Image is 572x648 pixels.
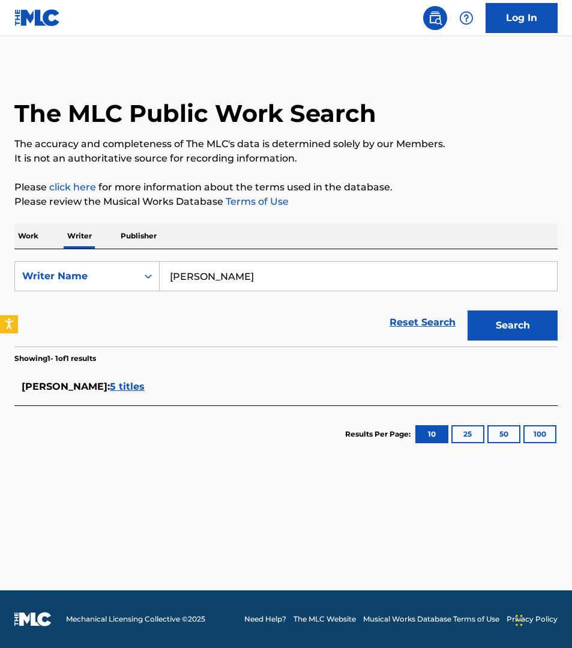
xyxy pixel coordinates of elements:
a: Reset Search [384,309,462,336]
h1: The MLC Public Work Search [14,98,376,129]
a: Public Search [423,6,447,30]
iframe: Chat Widget [512,590,572,648]
div: Drag [516,602,523,638]
button: 50 [487,425,520,443]
span: 5 titles [110,381,145,392]
div: Help [454,6,478,30]
button: Search [468,310,558,341]
p: Publisher [117,223,160,249]
p: Writer [64,223,95,249]
p: Please for more information about the terms used in the database. [14,180,558,195]
img: MLC Logo [14,9,61,26]
a: Need Help? [244,614,286,625]
button: 25 [451,425,484,443]
span: Mechanical Licensing Collective © 2025 [66,614,205,625]
form: Search Form [14,261,558,347]
a: Log In [486,3,558,33]
a: Privacy Policy [507,614,558,625]
div: Writer Name [22,269,130,283]
p: Showing 1 - 1 of 1 results [14,353,96,364]
p: Please review the Musical Works Database [14,195,558,209]
a: Terms of Use [223,196,289,207]
p: Work [14,223,42,249]
img: help [459,11,474,25]
img: logo [14,612,52,626]
img: search [428,11,442,25]
p: The accuracy and completeness of The MLC's data is determined solely by our Members. [14,137,558,151]
p: It is not an authoritative source for recording information. [14,151,558,166]
p: Results Per Page: [345,429,414,440]
a: Musical Works Database Terms of Use [363,614,499,625]
a: click here [49,181,96,193]
span: [PERSON_NAME] : [22,381,110,392]
button: 10 [415,425,448,443]
a: The MLC Website [294,614,356,625]
button: 100 [523,425,556,443]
